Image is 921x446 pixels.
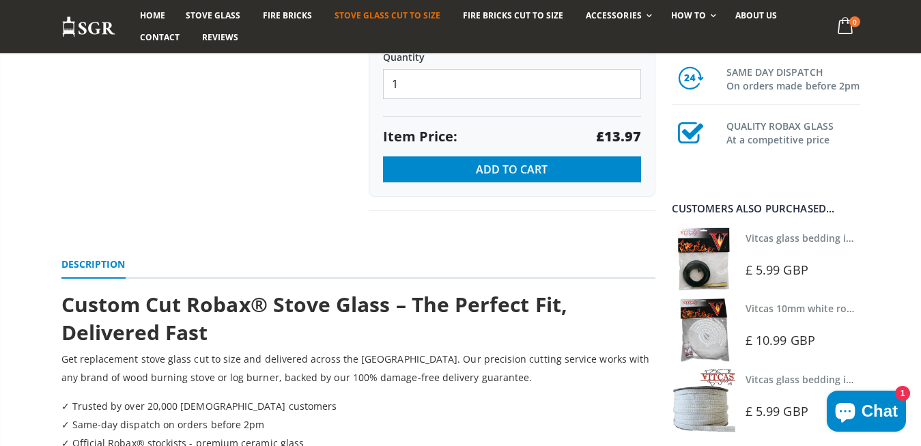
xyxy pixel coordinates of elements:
span: Home [140,10,165,21]
span: 0 [849,16,860,27]
span: Item Price: [383,127,457,146]
span: Reviews [202,31,238,43]
span: Add to Cart [476,162,548,177]
button: Add to Cart [383,156,641,182]
span: About us [735,10,777,21]
span: Stove Glass Cut To Size [335,10,440,21]
img: Vitcas stove glass bedding in tape [672,227,735,291]
a: Contact [130,27,190,48]
p: Get replacement stove glass cut to size and delivered across the [GEOGRAPHIC_DATA]. Our precision... [61,350,655,387]
span: Accessories [586,10,641,21]
a: Fire Bricks Cut To Size [453,5,573,27]
span: £ 5.99 GBP [746,262,808,278]
span: Fire Bricks Cut To Size [463,10,563,21]
strong: Custom Cut Robax® Stove Glass – The Perfect Fit, Delivered Fast [61,290,567,346]
strong: £13.97 [596,127,641,146]
span: How To [671,10,706,21]
h3: SAME DAY DISPATCH On orders made before 2pm [726,63,860,93]
span: £ 10.99 GBP [746,332,815,348]
a: About us [725,5,787,27]
span: Stove Glass [186,10,240,21]
h3: QUALITY ROBAX GLASS At a competitive price [726,117,860,147]
span: Contact [140,31,180,43]
span: £ 5.99 GBP [746,403,808,419]
img: Vitcas stove glass bedding in tape [672,369,735,432]
a: How To [661,5,723,27]
div: Customers also purchased... [672,204,860,214]
img: Vitcas white rope, glue and gloves kit 10mm [672,298,735,361]
inbox-online-store-chat: Shopify online store chat [823,391,910,435]
a: Accessories [576,5,658,27]
a: 0 [832,14,860,40]
img: Stove Glass Replacement [61,16,116,38]
a: Reviews [192,27,249,48]
a: Stove Glass [175,5,251,27]
a: Stove Glass Cut To Size [324,5,451,27]
a: Home [130,5,175,27]
span: Fire Bricks [263,10,312,21]
a: Fire Bricks [253,5,322,27]
a: Description [61,251,126,279]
